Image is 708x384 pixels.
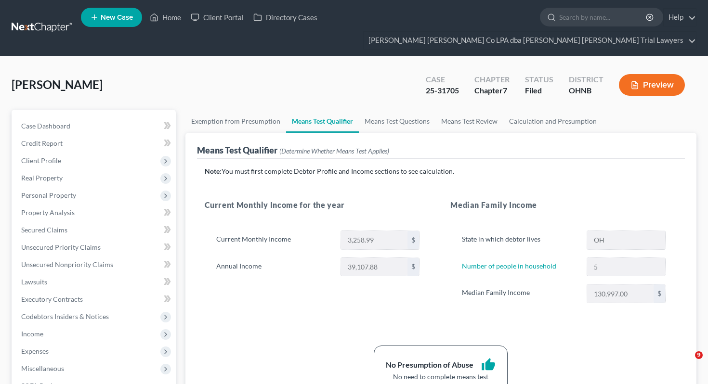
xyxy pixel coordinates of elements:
div: No need to complete means test [386,372,496,382]
span: Credit Report [21,139,63,147]
span: 7 [503,86,507,95]
p: You must first complete Debtor Profile and Income sections to see calculation. [205,166,678,176]
span: Expenses [21,347,49,355]
div: Chapter [474,74,510,85]
span: Property Analysis [21,208,75,217]
span: 9 [695,351,703,359]
a: Credit Report [13,135,176,152]
input: 0.00 [587,284,654,303]
span: Miscellaneous [21,364,64,372]
span: Lawsuits [21,278,47,286]
div: Filed [525,85,553,96]
div: District [569,74,603,85]
div: Means Test Qualifier [197,144,389,156]
a: Property Analysis [13,204,176,221]
span: [PERSON_NAME] [12,77,103,91]
a: Means Test Qualifier [286,110,359,133]
iframe: Intercom live chat [675,351,698,374]
a: Calculation and Presumption [503,110,603,133]
a: Help [664,9,696,26]
input: -- [587,258,665,276]
a: Secured Claims [13,221,176,239]
a: Number of people in household [462,262,556,270]
label: Annual Income [211,257,336,277]
i: thumb_up [481,358,496,372]
label: Median Family Income [457,284,581,303]
a: Directory Cases [249,9,322,26]
div: OHNB [569,85,603,96]
div: $ [407,258,419,276]
span: Unsecured Priority Claims [21,243,101,251]
a: Unsecured Priority Claims [13,239,176,256]
div: Case [426,74,459,85]
label: Current Monthly Income [211,230,336,250]
span: (Determine Whether Means Test Applies) [279,147,389,155]
span: Case Dashboard [21,122,70,130]
span: Income [21,330,43,338]
span: Personal Property [21,191,76,199]
span: New Case [101,14,133,21]
div: No Presumption of Abuse [386,359,473,371]
h5: Current Monthly Income for the year [205,199,432,211]
div: $ [407,231,419,249]
div: Chapter [474,85,510,96]
input: 0.00 [341,258,407,276]
span: Codebtors Insiders & Notices [21,312,109,320]
a: [PERSON_NAME] [PERSON_NAME] Co LPA dba [PERSON_NAME] [PERSON_NAME] Trial Lawyers [364,32,696,49]
div: $ [654,284,665,303]
a: Executory Contracts [13,291,176,308]
input: 0.00 [341,231,407,249]
h5: Median Family Income [450,199,677,211]
div: 25-31705 [426,85,459,96]
span: Unsecured Nonpriority Claims [21,260,113,269]
a: Unsecured Nonpriority Claims [13,256,176,273]
span: Executory Contracts [21,295,83,303]
strong: Note: [205,167,222,175]
input: Search by name... [559,8,647,26]
span: Secured Claims [21,226,67,234]
a: Case Dashboard [13,117,176,135]
a: Means Test Questions [359,110,435,133]
a: Lawsuits [13,273,176,291]
input: State [587,231,665,249]
a: Client Portal [186,9,249,26]
a: Means Test Review [435,110,503,133]
label: State in which debtor lives [457,230,581,250]
span: Client Profile [21,156,61,165]
span: Real Property [21,174,63,182]
div: Status [525,74,553,85]
a: Home [145,9,186,26]
button: Preview [619,74,685,96]
a: Exemption from Presumption [185,110,286,133]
